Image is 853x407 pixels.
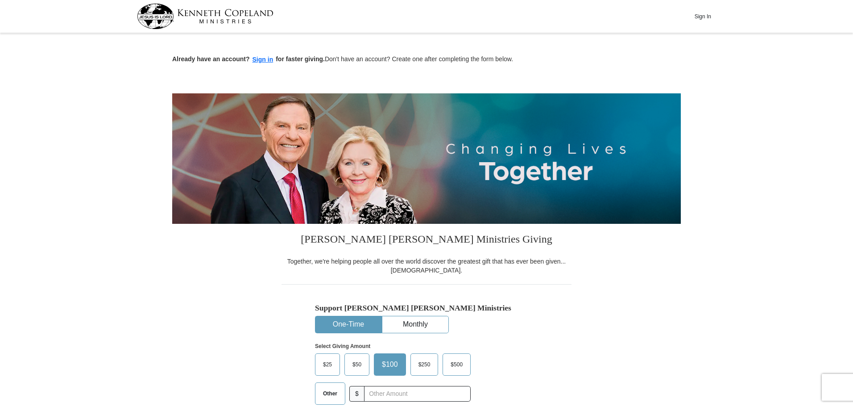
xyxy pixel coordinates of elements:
[315,303,538,313] h5: Support [PERSON_NAME] [PERSON_NAME] Ministries
[250,55,276,65] button: Sign in
[689,9,716,23] button: Sign In
[414,358,435,371] span: $250
[377,358,402,371] span: $100
[348,358,366,371] span: $50
[282,224,571,257] h3: [PERSON_NAME] [PERSON_NAME] Ministries Giving
[282,257,571,275] div: Together, we're helping people all over the world discover the greatest gift that has ever been g...
[364,386,471,402] input: Other Amount
[172,55,681,65] p: Don't have an account? Create one after completing the form below.
[446,358,467,371] span: $500
[315,343,370,349] strong: Select Giving Amount
[319,387,342,400] span: Other
[172,55,325,63] strong: Already have an account? for faster giving.
[319,358,336,371] span: $25
[315,316,381,333] button: One-Time
[349,386,364,402] span: $
[137,4,273,29] img: kcm-header-logo.svg
[382,316,448,333] button: Monthly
